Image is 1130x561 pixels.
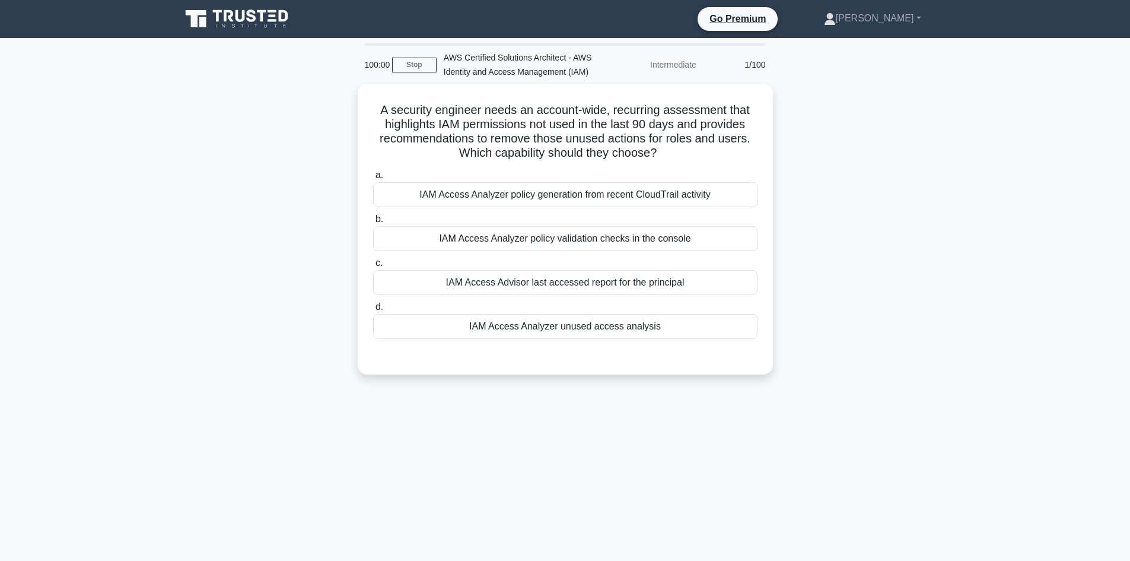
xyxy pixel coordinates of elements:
a: [PERSON_NAME] [795,7,950,30]
div: Intermediate [600,53,704,77]
div: IAM Access Analyzer policy validation checks in the console [373,226,757,251]
h5: A security engineer needs an account-wide, recurring assessment that highlights IAM permissions n... [372,103,759,161]
div: IAM Access Analyzer policy generation from recent CloudTrail activity [373,182,757,207]
span: c. [375,258,383,268]
div: 1/100 [704,53,773,77]
div: 100:00 [358,53,392,77]
span: b. [375,214,383,224]
a: Stop [392,58,437,72]
div: IAM Access Advisor last accessed report for the principal [373,270,757,295]
div: IAM Access Analyzer unused access analysis [373,314,757,339]
a: Go Premium [702,11,773,26]
div: AWS Certified Solutions Architect - AWS Identity and Access Management (IAM) [437,46,600,84]
span: a. [375,170,383,180]
span: d. [375,302,383,312]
